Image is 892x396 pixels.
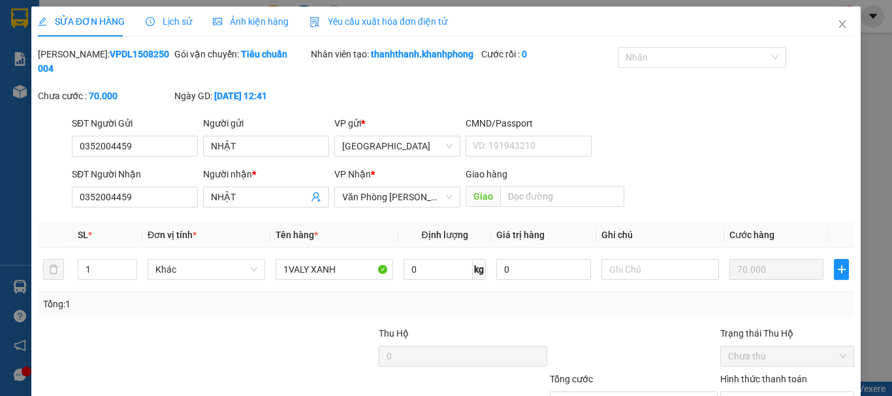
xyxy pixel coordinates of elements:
div: Nhân viên tạo: [311,47,479,61]
span: Giao hàng [466,169,507,179]
button: Close [824,7,861,43]
b: [DATE] 12:41 [214,91,267,101]
li: VP [GEOGRAPHIC_DATA] [7,55,90,99]
img: logo.jpg [7,7,52,52]
div: VP gửi [334,116,460,130]
span: Định lượng [421,230,468,240]
input: Ghi Chú [601,259,719,280]
span: edit [38,17,47,26]
span: Ảnh kiện hàng [213,16,289,27]
th: Ghi chú [596,222,724,248]
li: [PERSON_NAME] [7,7,189,31]
input: Dọc đường [500,186,624,207]
span: Đà Lạt [342,136,453,156]
span: Yêu cầu xuất hóa đơn điện tử [310,16,447,27]
button: plus [834,259,849,280]
b: Tiêu chuẩn [241,49,287,59]
b: thanhthanh.khanhphong [371,49,473,59]
span: picture [213,17,222,26]
span: user-add [311,192,321,202]
span: kg [473,259,486,280]
span: Giá trị hàng [496,230,545,240]
div: Ngày GD: [174,89,308,103]
div: Tổng: 1 [43,297,345,311]
div: [PERSON_NAME]: [38,47,172,76]
li: VP Văn Phòng [PERSON_NAME] (Mường Thanh) [90,55,174,99]
div: Gói vận chuyển: [174,47,308,61]
span: Thu Hộ [379,328,409,339]
div: Người nhận [203,167,329,181]
input: 0 [729,259,823,280]
div: Trạng thái Thu Hộ [720,326,854,341]
span: close [837,19,848,29]
span: Giao [466,186,500,207]
b: 0 [522,49,527,59]
span: Tên hàng [276,230,318,240]
img: icon [310,17,320,27]
div: Người gửi [203,116,329,130]
div: SĐT Người Nhận [72,167,198,181]
b: 70.000 [89,91,118,101]
input: VD: Bàn, Ghế [276,259,393,280]
span: Văn Phòng Trần Phú (Mường Thanh) [342,187,453,207]
div: SĐT Người Gửi [72,116,198,130]
label: Hình thức thanh toán [720,374,807,384]
span: Tổng cước [550,374,593,384]
span: SL [78,230,88,240]
span: clock-circle [146,17,155,26]
span: Chưa thu [728,346,846,366]
span: SỬA ĐƠN HÀNG [38,16,125,27]
button: delete [43,259,64,280]
span: Cước hàng [729,230,774,240]
div: Cước rồi : [481,47,615,61]
div: Chưa cước : [38,89,172,103]
span: Khác [155,260,257,279]
span: VP Nhận [334,169,371,179]
span: plus [835,264,848,275]
span: Lịch sử [146,16,192,27]
span: Đơn vị tính [148,230,197,240]
div: CMND/Passport [466,116,592,130]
